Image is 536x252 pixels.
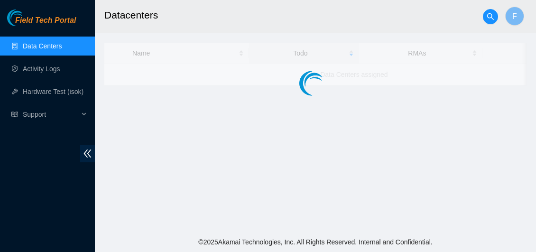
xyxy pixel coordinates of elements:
a: Activity Logs [23,65,60,73]
span: read [11,111,18,118]
footer: © 2025 Akamai Technologies, Inc. All Rights Reserved. Internal and Confidential. [95,232,536,252]
span: Field Tech Portal [15,16,76,25]
a: Akamai TechnologiesField Tech Portal [7,17,76,29]
button: search [483,9,498,24]
img: Akamai Technologies [7,9,48,26]
span: search [483,13,498,20]
a: Data Centers [23,42,62,50]
span: double-left [80,145,95,162]
a: Hardware Test (isok) [23,88,83,95]
span: F [512,10,517,22]
span: Support [23,105,79,124]
button: F [505,7,524,26]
